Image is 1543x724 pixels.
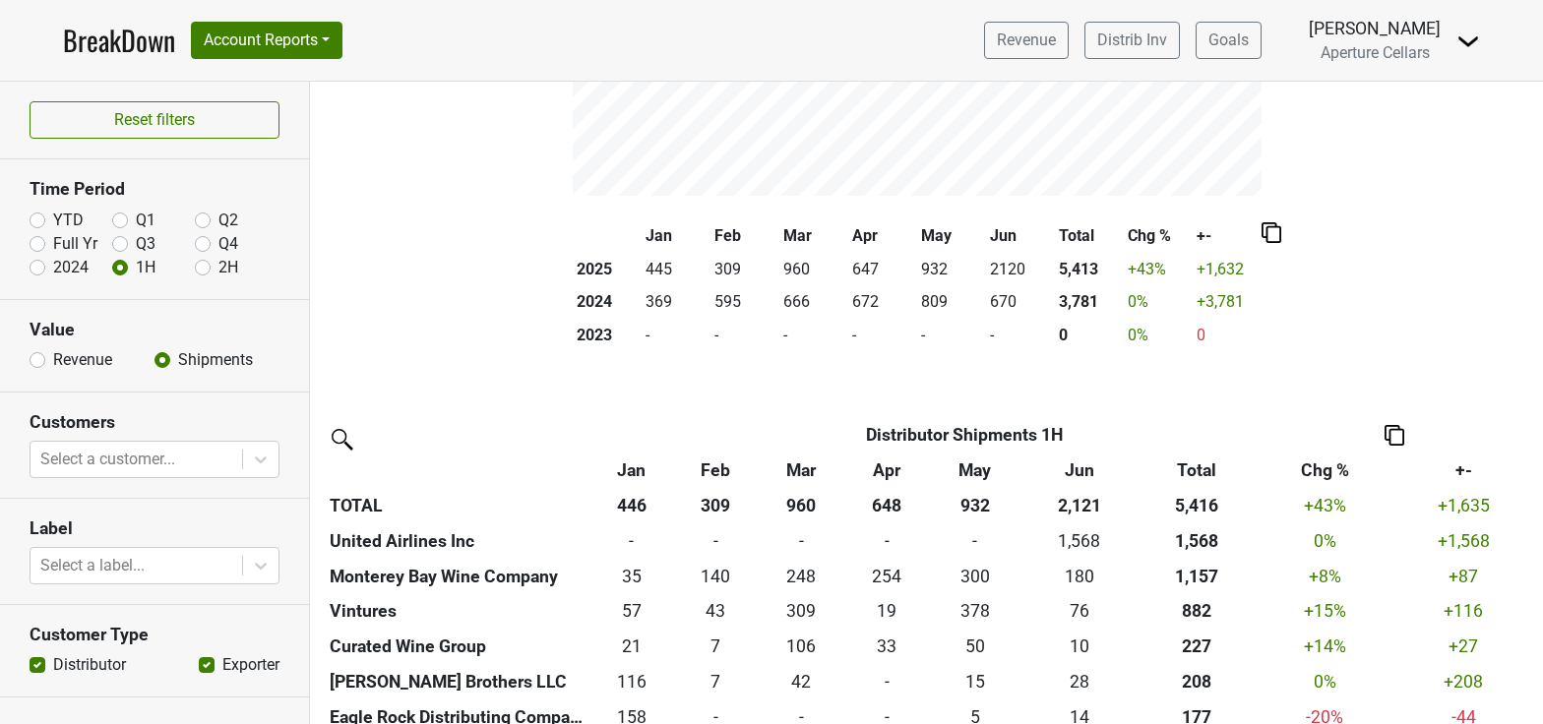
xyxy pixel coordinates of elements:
[710,253,779,286] td: 309
[848,219,917,253] th: Apr
[1256,594,1393,630] td: +15 %
[30,320,279,340] h3: Value
[325,630,589,665] th: Curated Wine Group
[642,219,710,253] th: Jan
[710,219,779,253] th: Feb
[710,319,779,352] td: -
[325,452,589,488] th: &nbsp;: activate to sort column ascending
[1137,559,1256,594] th: 1,157
[1394,452,1533,488] th: +-: activate to sort column ascending
[1394,523,1533,559] td: +1,568
[325,559,589,594] th: Monterey Bay Wine Company
[844,452,928,488] th: Apr: activate to sort column ascending
[1124,286,1193,320] td: 0 %
[1137,452,1256,488] th: Total: activate to sort column ascending
[779,253,848,286] td: 960
[589,488,673,523] th: 446
[848,286,917,320] td: 672
[136,209,155,232] label: Q1
[986,253,1055,286] td: 2120
[673,452,757,488] th: Feb: activate to sort column ascending
[673,559,757,594] td: 140
[1137,488,1256,523] th: 5,416
[325,594,589,630] th: Vintures
[673,630,757,665] td: 7
[1262,222,1281,243] img: Copy to clipboard
[929,523,1021,559] td: -
[758,523,845,559] td: -
[30,179,279,200] h3: Time Period
[779,219,848,253] th: Mar
[1256,523,1393,559] td: 0 %
[1394,630,1533,665] td: +27
[589,594,673,630] td: 57
[673,594,757,630] td: 43
[191,22,342,59] button: Account Reports
[1256,559,1393,594] td: +8 %
[222,653,279,677] label: Exporter
[1385,425,1404,446] img: Copy to clipboard
[589,665,673,700] td: 116
[758,594,845,630] td: 309
[673,665,757,700] td: 7
[325,422,356,453] img: filter
[1021,452,1138,488] th: Jun: activate to sort column ascending
[1137,630,1256,665] th: 227
[53,256,89,279] label: 2024
[642,286,710,320] td: 369
[1304,496,1346,515] span: +43%
[1021,488,1138,523] th: 2,121
[844,523,928,559] td: -
[1394,594,1533,630] td: +116
[218,209,238,232] label: Q2
[30,101,279,139] button: Reset filters
[758,452,845,488] th: Mar: activate to sort column ascending
[848,319,917,352] td: -
[929,452,1021,488] th: May: activate to sort column ascending
[1055,319,1124,352] th: 0
[325,523,589,559] th: United Airlines Inc
[1193,253,1262,286] td: +1,632
[1124,219,1193,253] th: Chg %
[917,219,986,253] th: May
[325,665,589,700] th: [PERSON_NAME] Brothers LLC
[573,253,642,286] th: 2025
[1309,16,1441,41] div: [PERSON_NAME]
[53,232,97,256] label: Full Yr
[917,319,986,352] td: -
[642,253,710,286] td: 445
[984,22,1069,59] a: Revenue
[1256,452,1393,488] th: Chg %: activate to sort column ascending
[986,219,1055,253] th: Jun
[53,348,112,372] label: Revenue
[589,559,673,594] td: 35
[779,286,848,320] td: 666
[1193,219,1262,253] th: +-
[1438,496,1490,515] span: +1,635
[929,488,1021,523] th: 932
[1021,665,1138,700] td: 28
[178,348,253,372] label: Shipments
[218,232,238,256] label: Q4
[1137,594,1256,630] th: 882
[758,488,845,523] th: 960
[1456,30,1480,53] img: Dropdown Menu
[1394,559,1533,594] td: +87
[1193,286,1262,320] td: +3,781
[642,319,710,352] td: -
[1021,630,1138,665] td: 10
[673,488,757,523] th: 309
[929,630,1021,665] td: 50
[1124,319,1193,352] td: 0 %
[986,286,1055,320] td: 670
[589,523,673,559] td: -
[30,412,279,433] h3: Customers
[1055,286,1124,320] th: 3,781
[325,488,589,523] th: TOTAL
[1137,665,1256,700] th: 208
[758,630,845,665] td: 106
[1256,665,1393,700] td: 0 %
[53,653,126,677] label: Distributor
[589,452,673,488] th: Jan: activate to sort column ascending
[218,256,238,279] label: 2H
